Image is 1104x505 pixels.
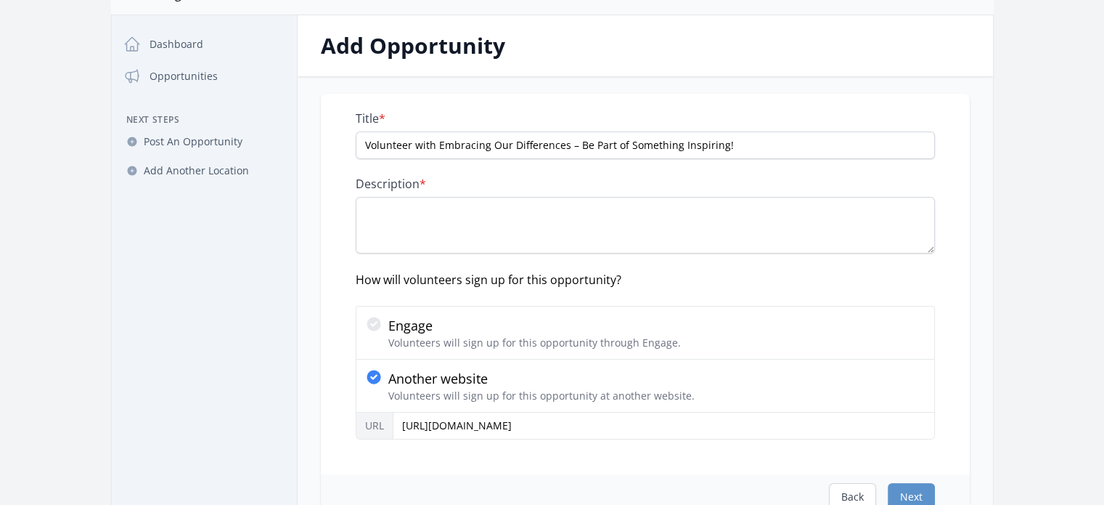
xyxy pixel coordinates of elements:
[144,134,242,149] span: Post An Opportunity
[118,158,291,184] a: Add Another Location
[118,62,291,91] a: Opportunities
[356,271,935,288] div: How will volunteers sign up for this opportunity?
[388,368,695,389] p: Another website
[356,111,935,126] label: Title
[388,336,681,350] p: Volunteers will sign up for this opportunity through Engage.
[388,315,681,336] p: Engage
[118,30,291,59] a: Dashboard
[144,163,249,178] span: Add Another Location
[118,114,291,126] h3: Next Steps
[393,412,935,440] input: https://www.example.com
[321,33,970,59] h2: Add Opportunity
[356,413,393,440] label: URL
[356,177,935,191] label: Description
[388,389,695,403] p: Volunteers will sign up for this opportunity at another website.
[118,129,291,155] a: Post An Opportunity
